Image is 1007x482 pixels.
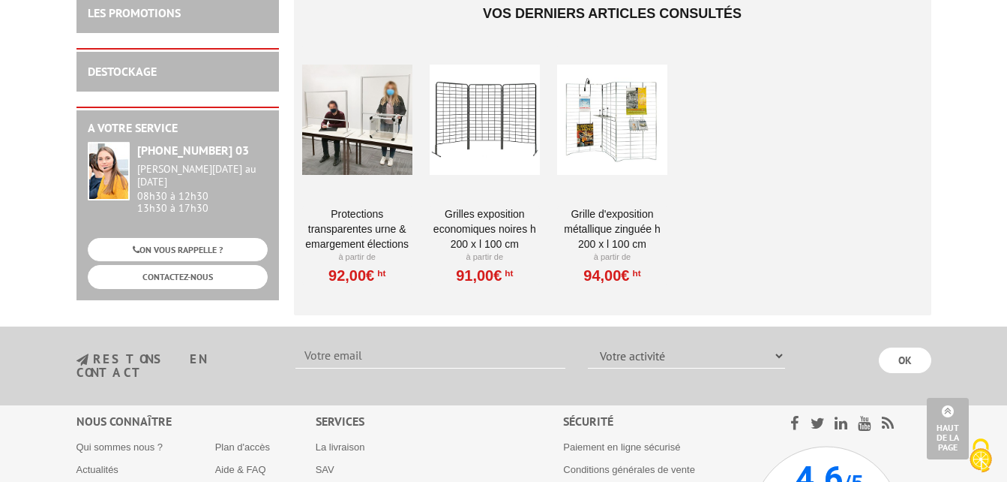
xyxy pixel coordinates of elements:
[483,6,742,21] span: Vos derniers articles consultés
[328,271,385,280] a: 92,00€HT
[316,441,365,453] a: La livraison
[88,265,268,288] a: CONTACTEZ-NOUS
[295,343,565,369] input: Votre email
[76,441,163,453] a: Qui sommes nous ?
[557,206,667,252] a: Grille d'exposition métallique Zinguée H 200 x L 100 cm
[502,268,513,279] sup: HT
[316,464,334,475] a: SAV
[430,206,540,252] a: Grilles Exposition Economiques Noires H 200 x L 100 cm
[215,441,270,453] a: Plan d'accès
[630,268,641,279] sup: HT
[563,413,751,430] div: Sécurité
[76,413,316,430] div: Nous connaître
[430,252,540,264] p: À partir de
[137,143,249,158] strong: [PHONE_NUMBER] 03
[583,271,640,280] a: 94,00€HT
[927,398,969,459] a: Haut de la page
[316,413,564,430] div: Services
[879,348,931,373] input: OK
[456,271,513,280] a: 91,00€HT
[137,163,268,188] div: [PERSON_NAME][DATE] au [DATE]
[137,163,268,215] div: 08h30 à 12h30 13h30 à 17h30
[76,353,274,379] h3: restons en contact
[76,354,88,366] img: newsletter.jpg
[962,437,1000,474] img: Cookies (fenêtre modale)
[88,122,268,135] h2: A votre service
[302,206,412,252] a: Protections Transparentes Urne & Emargement élections
[374,268,385,279] sup: HT
[88,142,130,200] img: widget-service.jpg
[76,464,118,475] a: Actualités
[563,441,680,453] a: Paiement en ligne sécurisé
[88,238,268,261] a: ON VOUS RAPPELLE ?
[88,64,157,79] a: DESTOCKAGE
[563,464,695,475] a: Conditions générales de vente
[302,252,412,264] p: À partir de
[557,252,667,264] p: À partir de
[955,431,1007,482] button: Cookies (fenêtre modale)
[215,464,266,475] a: Aide & FAQ
[88,5,181,20] a: LES PROMOTIONS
